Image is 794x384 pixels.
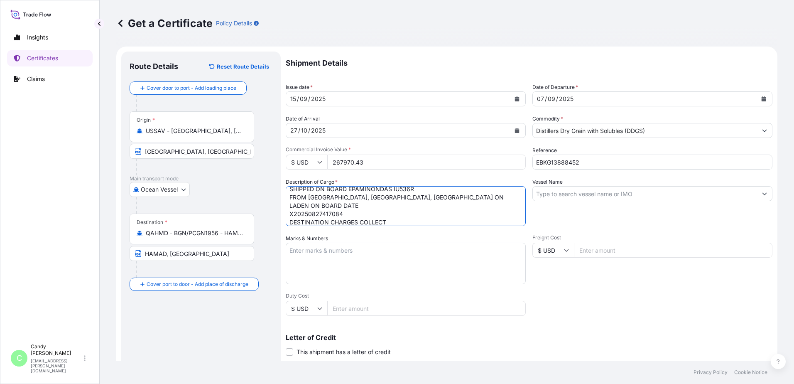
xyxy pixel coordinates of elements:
p: Letter of Credit [286,334,772,341]
div: year, [310,126,326,135]
div: / [298,126,300,135]
p: Policy Details [216,19,252,27]
a: Claims [7,71,93,87]
div: / [308,94,310,104]
p: Claims [27,75,45,83]
p: Insights [27,33,48,42]
span: Cover port to door - Add place of discharge [147,280,248,288]
div: year, [558,94,574,104]
button: Reset Route Details [205,60,272,73]
p: Route Details [130,62,178,71]
button: Calendar [510,92,524,106]
span: C [17,354,22,362]
input: Text to appear on certificate [130,144,254,159]
div: month, [300,126,308,135]
div: / [297,94,299,104]
button: Show suggestions [757,123,772,138]
label: Reference [532,146,557,155]
label: Marks & Numbers [286,234,328,243]
button: Select transport [130,182,190,197]
div: / [556,94,558,104]
div: Origin [137,117,155,123]
label: Description of Cargo [286,178,338,186]
a: Cookie Notice [734,369,767,376]
p: Reset Route Details [217,62,269,71]
button: Cover door to port - Add loading place [130,81,247,95]
p: Shipment Details [286,52,772,75]
input: Type to search vessel name or IMO [533,186,757,201]
div: month, [299,94,308,104]
input: Enter amount [327,155,526,170]
input: Text to appear on certificate [130,246,254,261]
a: Certificates [7,50,93,66]
div: Destination [137,219,167,226]
button: Show suggestions [757,186,772,201]
a: Privacy Policy [694,369,728,376]
button: Cover port to door - Add place of discharge [130,278,259,291]
p: Get a Certificate [116,17,213,30]
input: Enter amount [327,301,526,316]
span: Commercial Invoice Value [286,146,526,153]
span: This shipment has a letter of credit [297,348,391,356]
span: Date of Departure [532,83,578,91]
div: / [308,126,310,135]
div: day, [289,94,297,104]
input: Origin [146,127,244,135]
div: day, [536,94,545,104]
p: Certificates [27,54,58,62]
p: Candy [PERSON_NAME] [31,343,82,357]
input: Enter amount [574,243,772,258]
input: Destination [146,229,244,237]
div: / [545,94,547,104]
p: Main transport mode [130,175,272,182]
span: Freight Cost [532,234,772,241]
span: Cover door to port - Add loading place [147,84,236,92]
button: Calendar [757,92,770,106]
div: month, [547,94,556,104]
div: year, [310,94,326,104]
p: [EMAIL_ADDRESS][PERSON_NAME][DOMAIN_NAME] [31,358,82,373]
button: Calendar [510,124,524,137]
div: day, [289,126,298,135]
span: Issue date [286,83,313,91]
input: Enter booking reference [532,155,772,170]
span: Ocean Vessel [141,185,178,194]
label: Vessel Name [532,178,563,186]
span: Date of Arrival [286,115,320,123]
input: Type to search commodity [533,123,757,138]
span: Duty Cost [286,293,526,299]
a: Insights [7,29,93,46]
label: Commodity [532,115,563,123]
